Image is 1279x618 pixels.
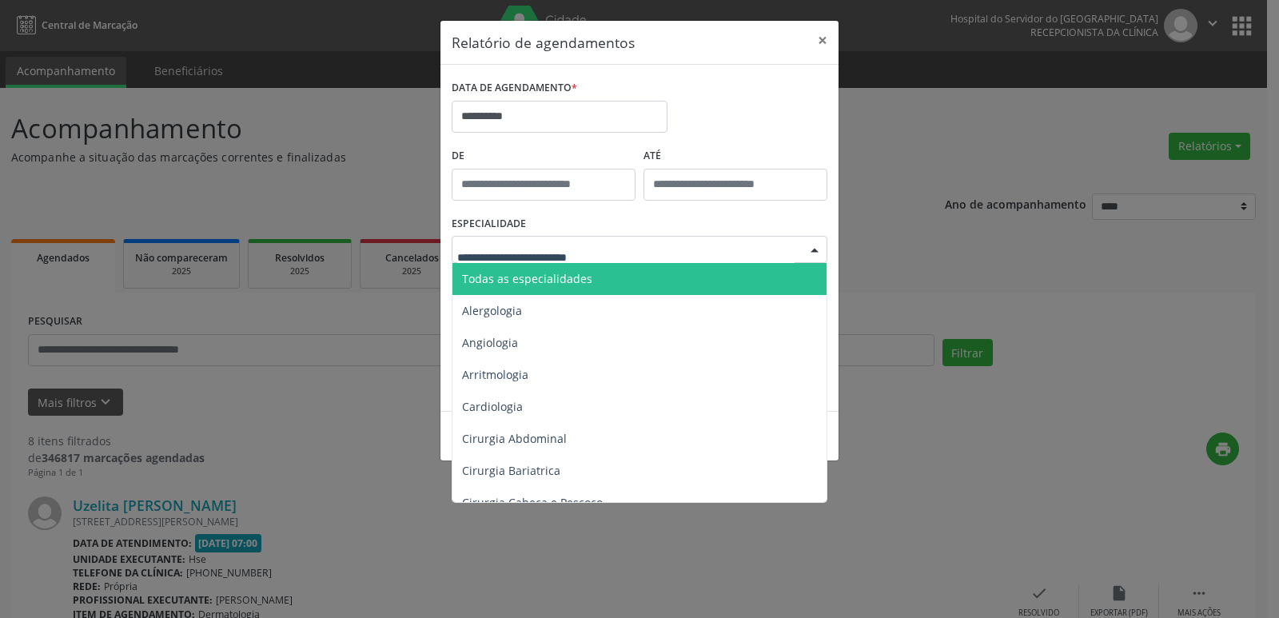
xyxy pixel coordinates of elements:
span: Cirurgia Cabeça e Pescoço [462,495,603,510]
span: Cirurgia Bariatrica [462,463,560,478]
label: De [452,144,636,169]
span: Arritmologia [462,367,528,382]
button: Close [807,21,839,60]
span: Todas as especialidades [462,271,592,286]
label: ATÉ [643,144,827,169]
span: Cardiologia [462,399,523,414]
label: DATA DE AGENDAMENTO [452,76,577,101]
h5: Relatório de agendamentos [452,32,635,53]
span: Angiologia [462,335,518,350]
span: Cirurgia Abdominal [462,431,567,446]
span: Alergologia [462,303,522,318]
label: ESPECIALIDADE [452,212,526,237]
